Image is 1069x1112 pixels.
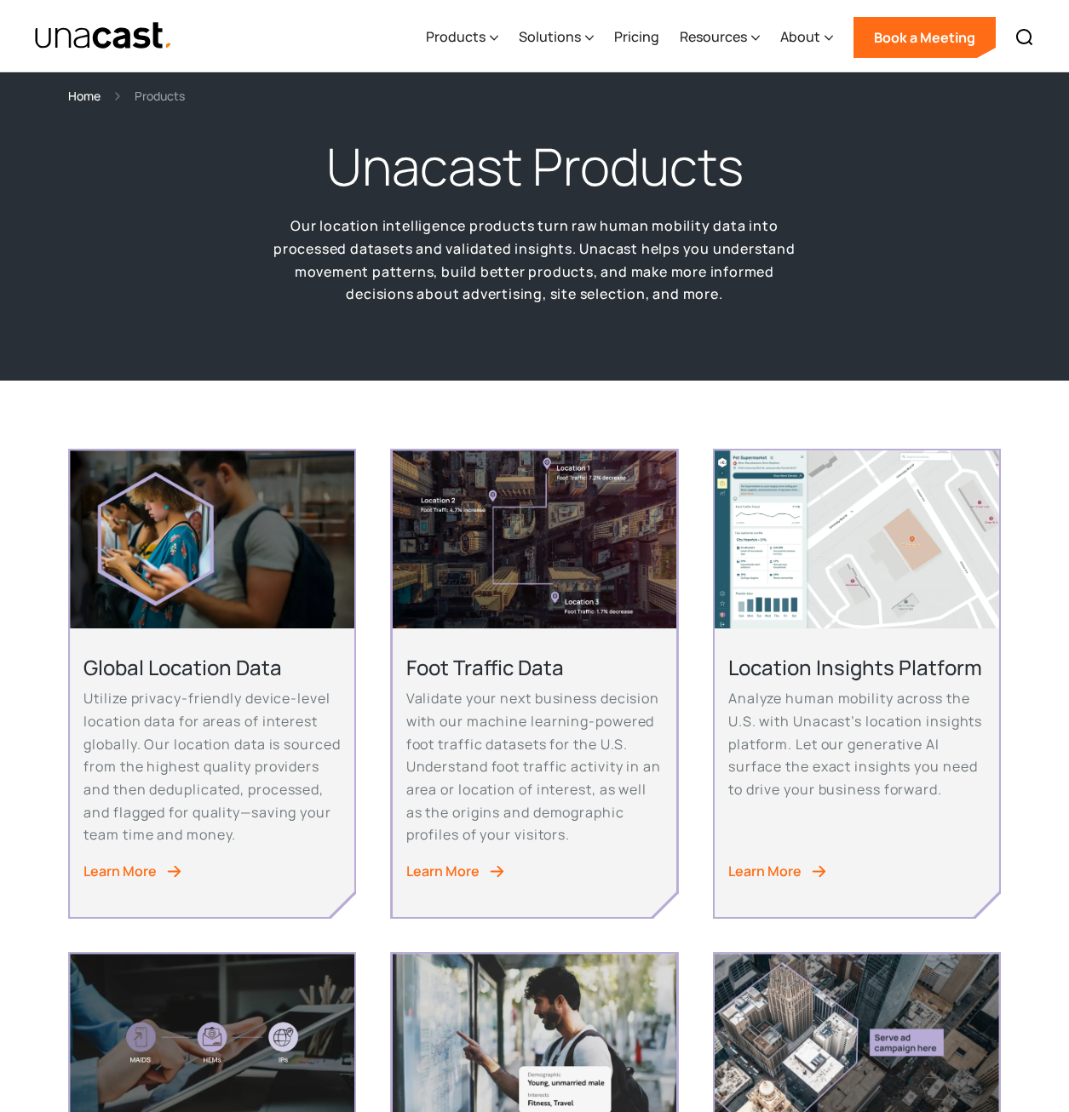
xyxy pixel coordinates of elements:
a: Book a Meeting [853,17,996,58]
p: Utilize privacy-friendly device-level location data for areas of interest globally. Our location ... [83,687,341,846]
h2: Global Location Data [83,654,341,680]
div: Products [426,3,498,72]
img: Unacast text logo [34,21,173,51]
a: Learn More [728,860,986,883]
div: Solutions [519,3,594,72]
h1: Unacast Products [326,133,744,201]
div: About [780,3,833,72]
div: Learn More [406,860,480,883]
h2: Location Insights Platform [728,654,986,680]
h2: Foot Traffic Data [406,654,664,680]
a: Pricing [614,3,659,72]
p: Our location intelligence products turn raw human mobility data into processed datasets and valid... [271,215,799,306]
img: Search icon [1014,27,1035,48]
div: Solutions [519,26,581,47]
p: Validate your next business decision with our machine learning-powered foot traffic datasets for ... [406,687,664,846]
a: home [34,21,173,51]
a: Home [68,86,101,106]
p: Analyze human mobility across the U.S. with Unacast’s location insights platform. Let our generat... [728,687,986,801]
div: Products [135,86,185,106]
div: Learn More [728,860,802,883]
div: About [780,26,820,47]
a: Learn More [83,860,341,883]
div: Resources [680,26,747,47]
div: Resources [680,3,760,72]
div: Learn More [83,860,157,883]
a: Learn More [406,860,664,883]
div: Products [426,26,486,47]
img: An aerial view of a city block with foot traffic data and location data information [393,450,677,628]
